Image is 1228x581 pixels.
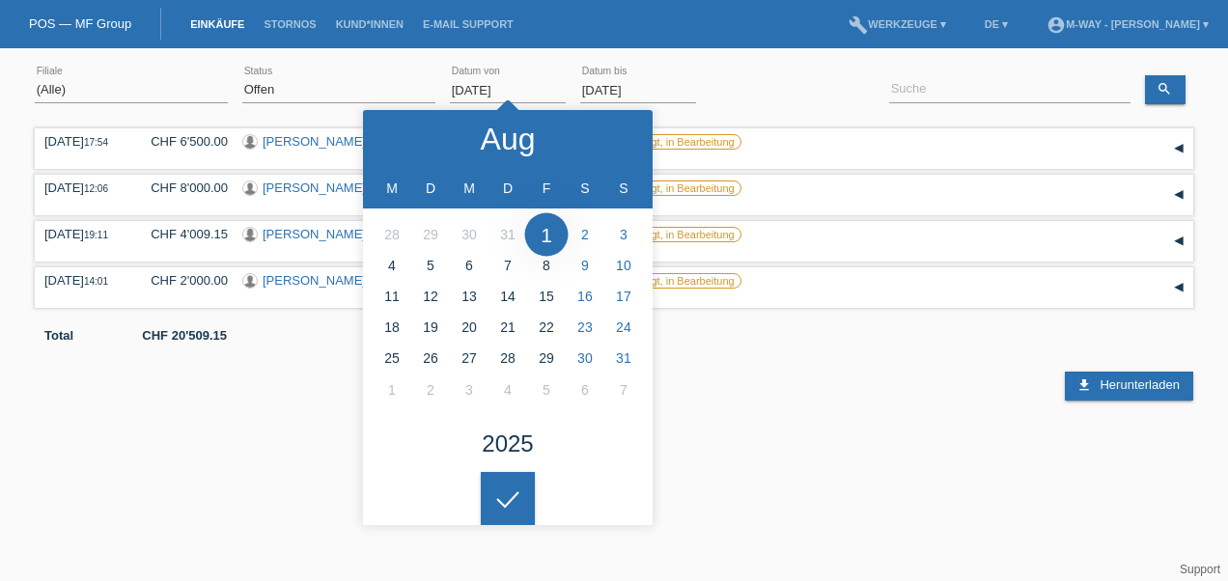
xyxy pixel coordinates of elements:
[1076,377,1092,393] i: download
[1065,372,1193,401] a: download Herunterladen
[263,134,366,149] a: [PERSON_NAME]
[263,227,366,241] a: [PERSON_NAME]
[136,273,228,288] div: CHF 2'000.00
[1164,134,1193,163] div: auf-/zuklappen
[1157,81,1172,97] i: search
[142,328,227,343] b: CHF 20'509.15
[1047,15,1066,35] i: account_circle
[44,134,122,149] div: [DATE]
[600,273,741,289] label: Unbestätigt, in Bearbeitung
[263,273,366,288] a: [PERSON_NAME]
[839,18,956,30] a: buildWerkzeuge ▾
[1145,75,1186,104] a: search
[136,180,228,195] div: CHF 8'000.00
[136,134,228,149] div: CHF 6'500.00
[84,183,108,194] span: 12:06
[263,180,366,195] a: [PERSON_NAME]
[600,227,741,242] label: Unbestätigt, in Bearbeitung
[413,18,523,30] a: E-Mail Support
[849,15,868,35] i: build
[1164,273,1193,302] div: auf-/zuklappen
[136,227,228,241] div: CHF 4'009.15
[326,18,413,30] a: Kund*innen
[84,276,108,287] span: 14:01
[481,124,536,154] div: Aug
[1164,227,1193,256] div: auf-/zuklappen
[1100,377,1179,392] span: Herunterladen
[84,137,108,148] span: 17:54
[1180,563,1220,576] a: Support
[84,230,108,240] span: 19:11
[44,180,122,195] div: [DATE]
[44,227,122,241] div: [DATE]
[181,18,254,30] a: Einkäufe
[254,18,325,30] a: Stornos
[1037,18,1218,30] a: account_circlem-way - [PERSON_NAME] ▾
[1164,180,1193,209] div: auf-/zuklappen
[29,16,131,31] a: POS — MF Group
[600,180,741,196] label: Unbestätigt, in Bearbeitung
[482,432,533,456] div: 2025
[975,18,1018,30] a: DE ▾
[44,273,122,288] div: [DATE]
[600,134,741,150] label: Unbestätigt, in Bearbeitung
[44,328,73,343] b: Total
